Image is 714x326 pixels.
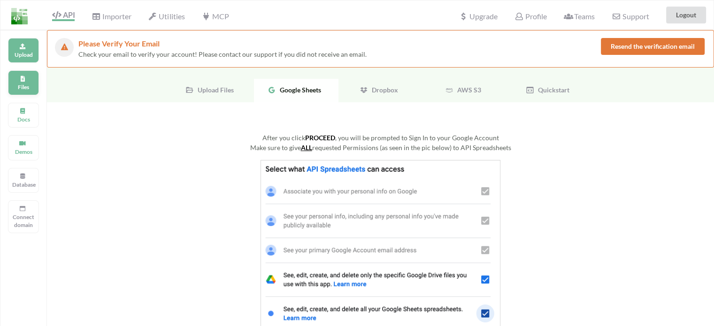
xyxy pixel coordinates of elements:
[11,8,28,24] img: LogoIcon.png
[12,213,35,229] p: Connect domain
[52,10,75,19] span: API
[12,83,35,91] p: Files
[564,12,595,21] span: Teams
[194,86,234,94] span: Upload Files
[276,86,321,94] span: Google Sheets
[78,50,367,58] span: Check your email to verify your account! Please contact our support if you did not receive an email.
[201,12,229,21] span: MCP
[12,181,35,189] p: Database
[368,86,398,94] span: Dropbox
[141,133,620,143] div: After you click , you will be prompted to Sign In to your Google Account
[78,39,160,48] span: Please Verify Your Email
[666,7,706,23] button: Logout
[12,115,35,123] p: Docs
[514,12,546,21] span: Profile
[305,134,335,142] b: PROCEED
[148,12,184,21] span: Utilities
[12,51,35,59] p: Upload
[534,86,569,94] span: Quickstart
[141,143,620,152] div: Make sure to give requested Permissions (as seen in the pic below) to API Spreadsheets
[12,148,35,156] p: Demos
[601,38,705,55] button: Resend the verification email
[92,12,131,21] span: Importer
[301,144,312,152] u: ALL
[612,13,649,20] span: Support
[459,13,498,20] span: Upgrade
[453,86,481,94] span: AWS S3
